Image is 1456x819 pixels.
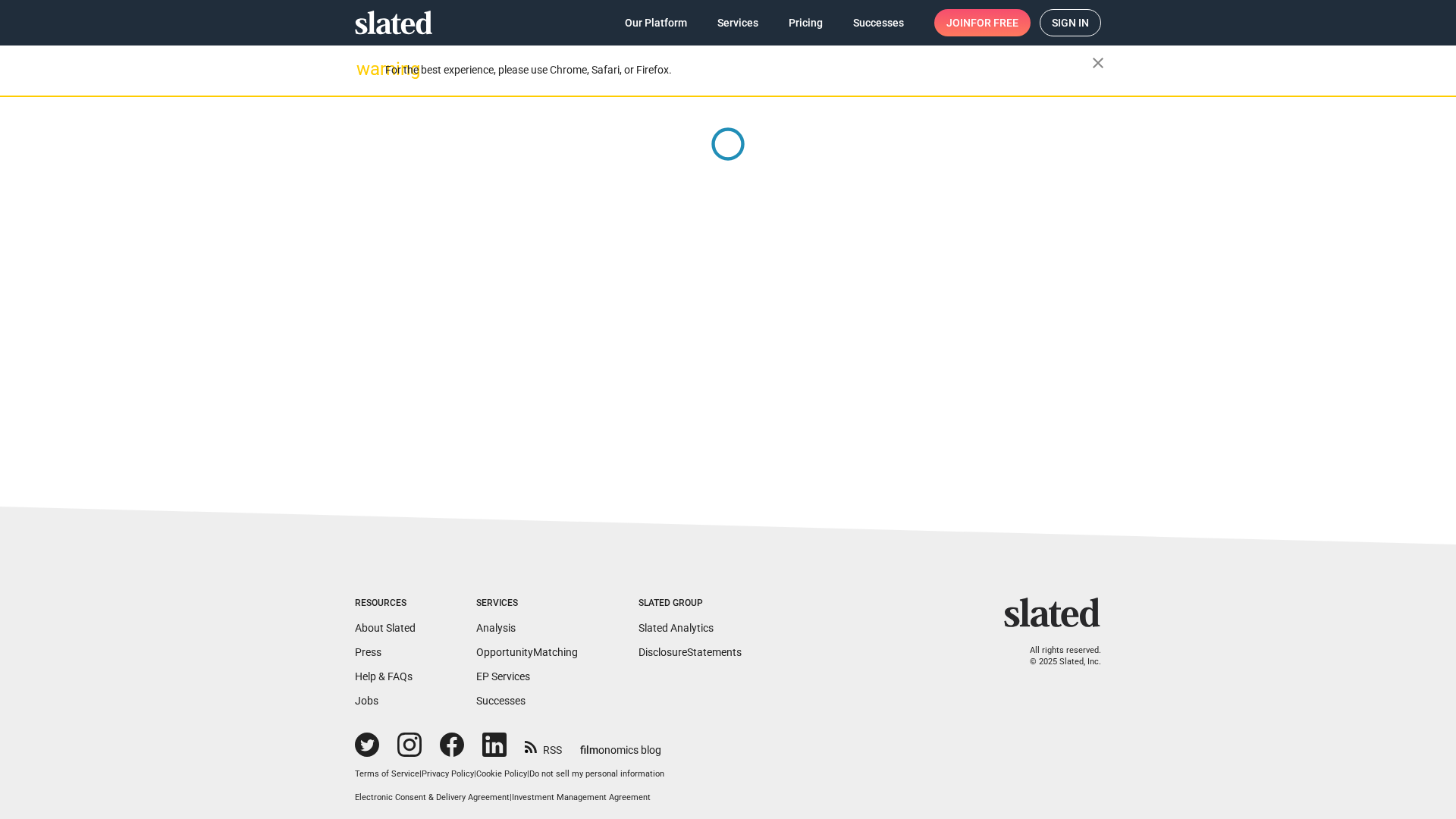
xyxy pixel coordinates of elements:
[1089,54,1107,72] mat-icon: close
[355,769,419,779] a: Terms of Service
[512,792,651,802] a: Investment Management Agreement
[639,598,742,610] div: Slated Group
[853,9,904,36] span: Successes
[705,9,770,36] a: Services
[529,769,664,780] button: Do not sell my personal information
[356,60,375,78] mat-icon: warning
[625,9,687,36] span: Our Platform
[355,646,381,658] a: Press
[476,646,578,658] a: OpportunityMatching
[639,622,714,634] a: Slated Analytics
[476,670,530,682] a: EP Services
[419,769,422,779] span: |
[510,792,512,802] span: |
[1052,10,1089,36] span: Sign in
[717,9,758,36] span: Services
[789,9,823,36] span: Pricing
[355,670,413,682] a: Help & FAQs
[934,9,1031,36] a: Joinfor free
[777,9,835,36] a: Pricing
[422,769,474,779] a: Privacy Policy
[355,598,416,610] div: Resources
[355,622,416,634] a: About Slated
[1040,9,1101,36] a: Sign in
[476,622,516,634] a: Analysis
[355,695,378,707] a: Jobs
[971,9,1018,36] span: for free
[580,744,598,756] span: film
[639,646,742,658] a: DisclosureStatements
[1014,645,1101,667] p: All rights reserved. © 2025 Slated, Inc.
[580,731,661,758] a: filmonomics blog
[355,792,510,802] a: Electronic Consent & Delivery Agreement
[525,734,562,758] a: RSS
[476,695,526,707] a: Successes
[527,769,529,779] span: |
[474,769,476,779] span: |
[613,9,699,36] a: Our Platform
[841,9,916,36] a: Successes
[946,9,1018,36] span: Join
[476,598,578,610] div: Services
[385,60,1092,80] div: For the best experience, please use Chrome, Safari, or Firefox.
[476,769,527,779] a: Cookie Policy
